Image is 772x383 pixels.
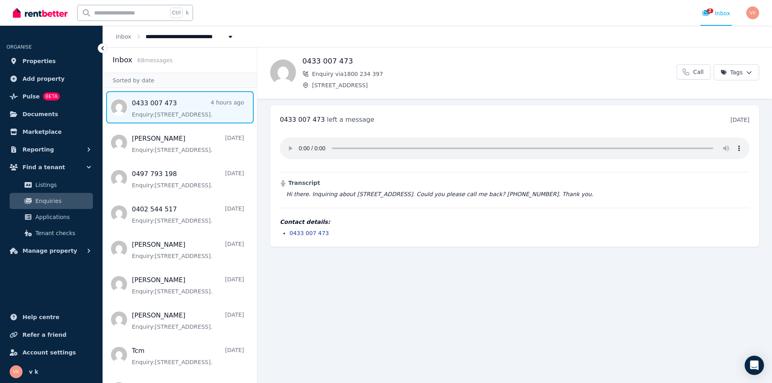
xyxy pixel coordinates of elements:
span: Help centre [23,312,60,322]
span: Call [693,68,704,76]
a: Marketplace [6,124,96,140]
button: Manage property [6,243,96,259]
span: Manage property [23,246,77,256]
h1: 0433 007 473 [302,55,677,67]
a: Enquiries [10,193,93,209]
a: Add property [6,71,96,87]
span: Marketplace [23,127,62,137]
a: Refer a friend [6,327,96,343]
span: Refer a friend [23,330,66,340]
span: v k [29,367,38,377]
a: 0433 007 4734 hours agoEnquiry:[STREET_ADDRESS]. [132,98,244,119]
span: Enquiry via 1800 234 397 [312,70,677,78]
div: Sorted by date [103,73,257,88]
div: Open Intercom Messenger [745,356,764,375]
a: Applications [10,209,93,225]
span: Pulse [23,92,40,101]
blockquote: Hi there. Inquiring about [STREET_ADDRESS]. Could you please call me back? [PHONE_NUMBER]. Thank ... [280,190,749,198]
img: v k [746,6,759,19]
a: Inbox [116,33,131,40]
a: Help centre [6,309,96,325]
span: Account settings [23,348,76,357]
span: Ctrl [170,8,183,18]
span: Properties [23,56,56,66]
a: Documents [6,106,96,122]
span: 68 message s [137,57,172,63]
span: ORGANISE [6,44,32,50]
span: Applications [35,212,90,222]
span: BETA [43,92,60,100]
div: Inbox [702,9,730,17]
span: Documents [23,109,58,119]
img: v k [10,365,23,378]
span: Enquiries [35,196,90,206]
span: 2 [707,8,713,13]
span: Reporting [23,145,54,154]
span: Add property [23,74,65,84]
h3: Transcript [280,179,749,187]
a: Listings [10,177,93,193]
span: Listings [35,180,90,190]
img: RentBetter [13,7,68,19]
a: [PERSON_NAME][DATE]Enquiry:[STREET_ADDRESS]. [132,275,244,295]
a: Tcm[DATE]Enquiry:[STREET_ADDRESS]. [132,346,244,366]
a: [PERSON_NAME][DATE]Enquiry:[STREET_ADDRESS]. [132,134,244,154]
span: k [186,10,189,16]
h4: Contact details: [280,218,749,226]
a: Properties [6,53,96,69]
a: 0402 544 517[DATE]Enquiry:[STREET_ADDRESS]. [132,205,244,225]
a: Call [677,64,710,80]
span: Tags [721,68,743,76]
span: 0433 007 473 [280,116,325,123]
a: [PERSON_NAME][DATE]Enquiry:[STREET_ADDRESS]. [132,311,244,331]
button: Reporting [6,141,96,158]
time: [DATE] [731,117,749,123]
span: [STREET_ADDRESS] [312,81,677,89]
a: Tenant checks [10,225,93,241]
span: Find a tenant [23,162,65,172]
span: left a message [327,116,374,123]
nav: Breadcrumb [103,26,247,47]
a: [PERSON_NAME][DATE]Enquiry:[STREET_ADDRESS]. [132,240,244,260]
a: Account settings [6,344,96,360]
h2: Inbox [113,54,132,66]
button: Find a tenant [6,159,96,175]
span: Tenant checks [35,228,90,238]
a: 0497 793 198[DATE]Enquiry:[STREET_ADDRESS]. [132,169,244,189]
button: Tags [714,64,759,80]
a: PulseBETA [6,88,96,104]
img: 0433 007 473 [270,59,296,85]
a: 0433 007 473 [289,230,329,236]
